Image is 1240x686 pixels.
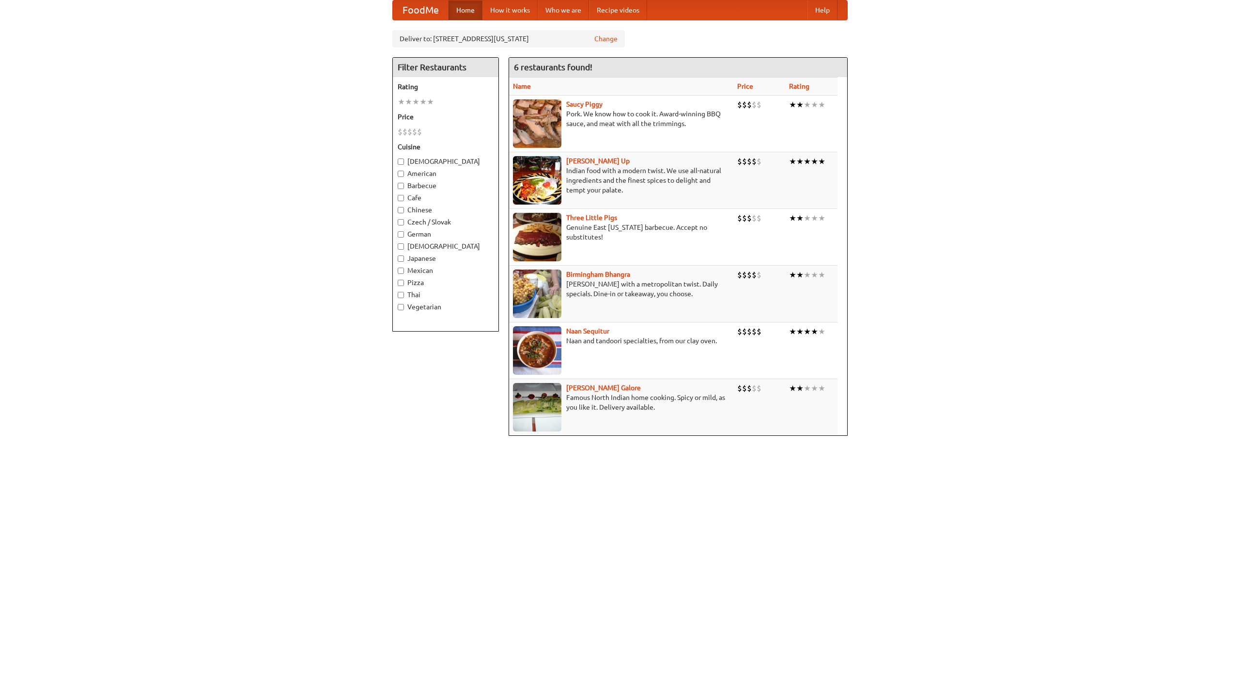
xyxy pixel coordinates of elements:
[513,393,729,412] p: Famous North Indian home cooking. Spicy or mild, as you like it. Delivery available.
[398,219,404,225] input: Czech / Slovak
[796,213,804,223] li: ★
[398,96,405,107] li: ★
[811,383,818,394] li: ★
[742,156,747,167] li: $
[398,195,404,201] input: Cafe
[513,270,561,318] img: bhangra.jpg
[398,82,494,92] h5: Rating
[392,30,625,48] div: Deliver to: [STREET_ADDRESS][US_STATE]
[398,280,404,286] input: Pizza
[405,96,412,107] li: ★
[757,213,761,223] li: $
[742,270,747,280] li: $
[737,213,742,223] li: $
[789,213,796,223] li: ★
[513,336,729,346] p: Naan and tandoori specialties, from our clay oven.
[757,383,761,394] li: $
[737,326,742,337] li: $
[566,271,630,278] a: Birmingham Bhangra
[393,58,498,77] h4: Filter Restaurants
[514,63,592,72] ng-pluralize: 6 restaurants found!
[811,326,818,337] li: ★
[513,82,531,90] a: Name
[804,156,811,167] li: ★
[811,99,818,110] li: ★
[513,166,729,195] p: Indian food with a modern twist. We use all-natural ingredients and the finest spices to delight ...
[566,157,630,165] b: [PERSON_NAME] Up
[811,270,818,280] li: ★
[757,156,761,167] li: $
[398,292,404,298] input: Thai
[789,326,796,337] li: ★
[398,255,404,262] input: Japanese
[398,217,494,227] label: Czech / Slovak
[589,0,647,20] a: Recipe videos
[789,383,796,394] li: ★
[747,326,752,337] li: $
[398,207,404,213] input: Chinese
[419,96,427,107] li: ★
[796,156,804,167] li: ★
[747,270,752,280] li: $
[398,205,494,215] label: Chinese
[811,156,818,167] li: ★
[398,112,494,122] h5: Price
[398,278,494,287] label: Pizza
[398,268,404,274] input: Mexican
[538,0,589,20] a: Who we are
[513,223,729,242] p: Genuine East [US_STATE] barbecue. Accept no substitutes!
[752,213,757,223] li: $
[398,231,404,238] input: German
[789,156,796,167] li: ★
[427,96,434,107] li: ★
[796,383,804,394] li: ★
[417,127,422,137] li: $
[513,213,561,261] img: littlepigs.jpg
[796,99,804,110] li: ★
[482,0,538,20] a: How it works
[449,0,482,20] a: Home
[811,213,818,223] li: ★
[398,229,494,239] label: German
[398,183,404,189] input: Barbecue
[818,270,825,280] li: ★
[747,213,752,223] li: $
[796,326,804,337] li: ★
[818,99,825,110] li: ★
[393,0,449,20] a: FoodMe
[398,290,494,300] label: Thai
[747,99,752,110] li: $
[566,384,641,392] b: [PERSON_NAME] Galore
[513,383,561,431] img: currygalore.jpg
[752,383,757,394] li: $
[737,156,742,167] li: $
[566,100,603,108] b: Saucy Piggy
[513,279,729,299] p: [PERSON_NAME] with a metropolitan twist. Daily specials. Dine-in or takeaway, you choose.
[752,270,757,280] li: $
[737,82,753,90] a: Price
[398,127,403,137] li: $
[398,241,494,251] label: [DEMOGRAPHIC_DATA]
[594,34,618,44] a: Change
[398,243,404,250] input: [DEMOGRAPHIC_DATA]
[513,326,561,375] img: naansequitur.jpg
[804,99,811,110] li: ★
[566,327,609,335] a: Naan Sequitur
[789,82,809,90] a: Rating
[752,156,757,167] li: $
[804,326,811,337] li: ★
[398,193,494,203] label: Cafe
[757,326,761,337] li: $
[742,99,747,110] li: $
[747,383,752,394] li: $
[566,214,617,222] a: Three Little Pigs
[412,96,419,107] li: ★
[398,181,494,191] label: Barbecue
[804,383,811,394] li: ★
[412,127,417,137] li: $
[818,213,825,223] li: ★
[737,99,742,110] li: $
[742,383,747,394] li: $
